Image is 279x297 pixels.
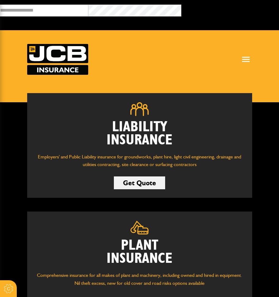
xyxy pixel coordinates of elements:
img: JCB Insurance Services logo [27,44,88,75]
h2: Liability Insurance [36,121,243,147]
button: Broker Login [181,5,274,14]
p: Comprehensive insurance for all makes of plant and machinery, including owned and hired in equipm... [36,271,243,287]
h2: Plant Insurance [36,239,243,265]
a: JCB Insurance Services [27,44,88,75]
p: Employers' and Public Liability insurance for groundworks, plant hire, light civil engineering, d... [36,153,243,168]
a: Get Quote [114,176,165,189]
